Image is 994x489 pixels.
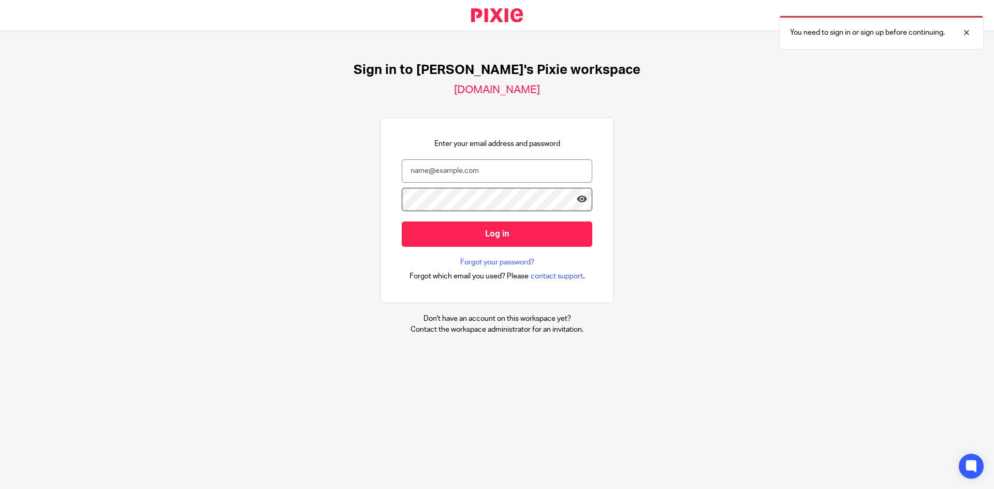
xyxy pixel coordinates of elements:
[410,270,585,282] div: .
[402,221,592,247] input: Log in
[790,27,945,38] p: You need to sign in or sign up before continuing.
[411,324,583,335] p: Contact the workspace administrator for an invitation.
[434,139,560,149] p: Enter your email address and password
[402,159,592,183] input: name@example.com
[454,83,540,97] h2: [DOMAIN_NAME]
[460,257,534,268] a: Forgot your password?
[531,271,583,281] span: contact support
[354,62,640,78] h1: Sign in to [PERSON_NAME]'s Pixie workspace
[410,271,529,281] span: Forgot which email you used? Please
[411,314,583,324] p: Don't have an account on this workspace yet?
